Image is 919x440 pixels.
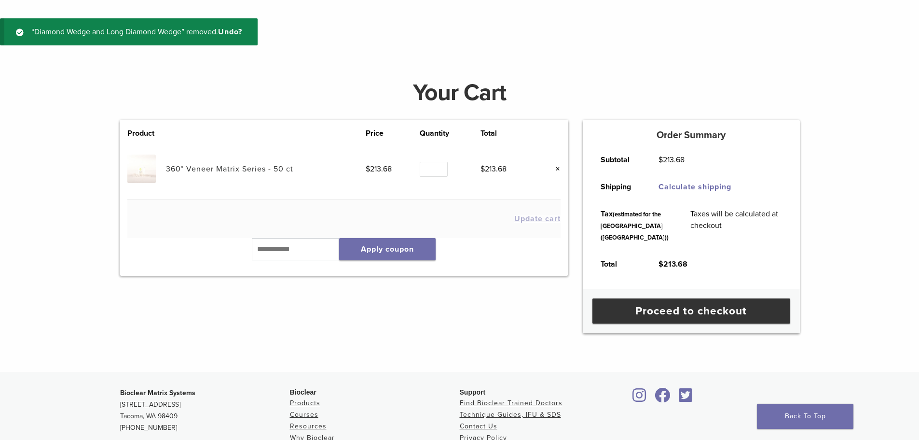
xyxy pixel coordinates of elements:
[757,404,853,429] a: Back To Top
[652,394,674,403] a: Bioclear
[680,200,793,251] td: Taxes will be calculated at checkout
[112,81,807,104] h1: Your Cart
[420,128,480,139] th: Quantity
[630,394,650,403] a: Bioclear
[460,411,561,419] a: Technique Guides, IFU & SDS
[583,129,800,141] h5: Order Summary
[590,200,680,251] th: Tax
[590,173,648,200] th: Shipping
[127,128,166,139] th: Product
[290,399,320,407] a: Products
[166,164,293,174] a: 360° Veneer Matrix Series - 50 ct
[590,146,648,173] th: Subtotal
[658,155,685,165] bdi: 213.68
[339,238,436,260] button: Apply coupon
[548,163,561,175] a: Remove this item
[592,298,790,324] a: Proceed to checkout
[460,388,486,396] span: Support
[480,164,485,174] span: $
[590,251,648,278] th: Total
[601,211,669,241] small: (estimated for the [GEOGRAPHIC_DATA] ([GEOGRAPHIC_DATA]))
[366,128,420,139] th: Price
[658,259,687,269] bdi: 213.68
[127,155,156,183] img: 360° Veneer Matrix Series - 50 ct
[658,182,731,192] a: Calculate shipping
[460,399,562,407] a: Find Bioclear Trained Doctors
[366,164,370,174] span: $
[120,387,290,434] p: [STREET_ADDRESS] Tacoma, WA 98409 [PHONE_NUMBER]
[460,422,497,430] a: Contact Us
[290,411,318,419] a: Courses
[480,128,535,139] th: Total
[676,394,696,403] a: Bioclear
[120,389,195,397] strong: Bioclear Matrix Systems
[658,259,663,269] span: $
[658,155,663,165] span: $
[514,215,561,223] button: Update cart
[480,164,507,174] bdi: 213.68
[366,164,392,174] bdi: 213.68
[290,388,316,396] span: Bioclear
[290,422,327,430] a: Resources
[218,27,242,37] a: Undo?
